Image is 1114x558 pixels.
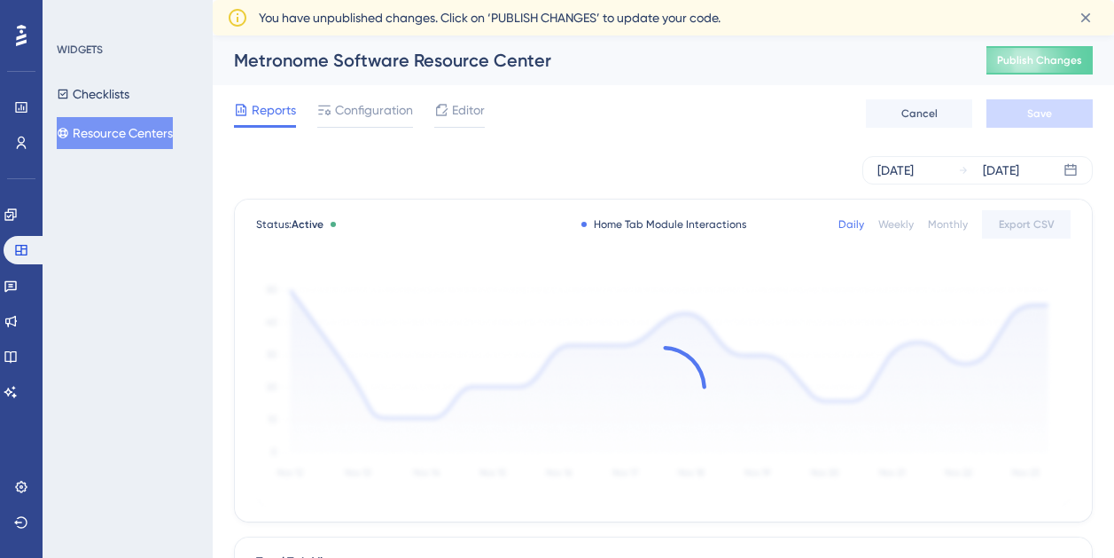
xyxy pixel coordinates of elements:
[581,217,746,232] div: Home Tab Module Interactions
[878,217,914,232] div: Weekly
[252,99,296,121] span: Reports
[335,99,413,121] span: Configuration
[256,217,323,232] span: Status:
[997,53,1082,67] span: Publish Changes
[452,99,485,121] span: Editor
[292,218,323,231] span: Active
[57,43,103,57] div: WIDGETS
[259,7,721,28] span: You have unpublished changes. Click on ‘PUBLISH CHANGES’ to update your code.
[866,99,972,128] button: Cancel
[982,210,1071,239] button: Export CSV
[838,217,864,232] div: Daily
[877,160,914,181] div: [DATE]
[234,48,942,73] div: Metronome Software Resource Center
[986,99,1093,128] button: Save
[57,78,129,110] button: Checklists
[986,46,1093,75] button: Publish Changes
[901,106,938,121] span: Cancel
[928,217,968,232] div: Monthly
[999,217,1055,232] span: Export CSV
[57,117,173,149] button: Resource Centers
[983,160,1019,181] div: [DATE]
[1027,106,1052,121] span: Save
